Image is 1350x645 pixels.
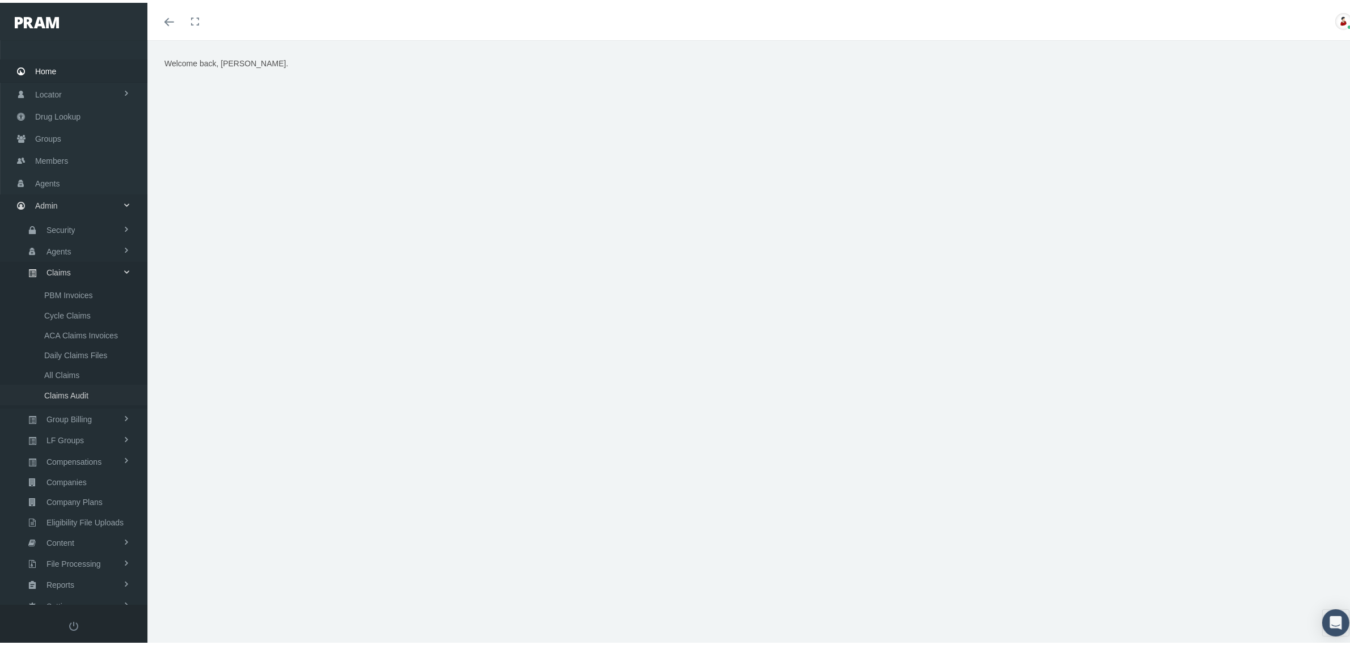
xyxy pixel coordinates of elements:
span: Compensations [46,449,101,469]
span: Company Plans [46,490,103,509]
span: Companies [46,470,87,489]
span: All Claims [44,363,79,382]
span: Group Billing [46,407,92,426]
span: ACA Claims Invoices [44,323,118,342]
span: File Processing [46,551,101,571]
span: Daily Claims Files [44,343,107,362]
span: Groups [35,125,61,147]
span: Home [35,58,56,79]
span: Agents [46,239,71,258]
span: Content [46,531,74,550]
span: PBM Invoices [44,283,93,302]
span: LF Groups [46,428,84,447]
span: Drug Lookup [35,103,81,125]
span: Admin [35,192,58,214]
span: Security [46,218,75,237]
span: Claims Audit [44,383,88,402]
span: Agents [35,170,60,192]
img: PRAM_20_x_78.png [15,14,59,26]
div: Open Intercom Messenger [1322,606,1349,634]
span: Members [35,147,68,169]
span: Reports [46,572,74,592]
span: Settings [46,594,75,613]
span: Welcome back, [PERSON_NAME]. [164,56,288,65]
span: Cycle Claims [44,303,91,322]
span: Eligibility File Uploads [46,510,124,529]
span: Claims [46,260,71,279]
span: Locator [35,81,62,103]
